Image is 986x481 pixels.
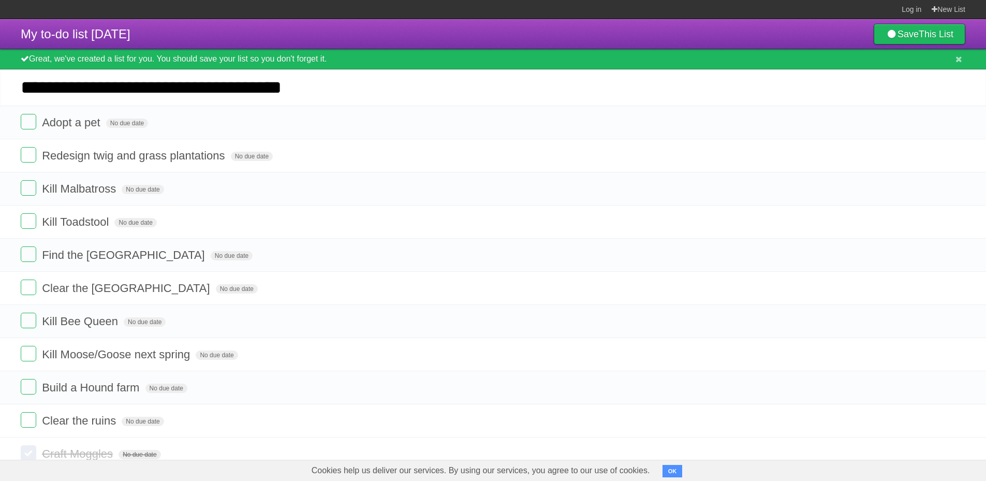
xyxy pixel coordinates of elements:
[42,348,193,361] span: Kill Moose/Goose next spring
[231,152,273,161] span: No due date
[21,180,36,196] label: Done
[42,116,103,129] span: Adopt a pet
[21,114,36,129] label: Done
[211,251,253,260] span: No due date
[42,414,119,427] span: Clear the ruins
[301,460,660,481] span: Cookies help us deliver our services. By using our services, you agree to our use of cookies.
[145,384,187,393] span: No due date
[42,315,121,328] span: Kill Bee Queen
[21,412,36,428] label: Done
[21,280,36,295] label: Done
[21,346,36,361] label: Done
[42,282,212,295] span: Clear the [GEOGRAPHIC_DATA]
[874,24,965,45] a: SaveThis List
[42,249,208,261] span: Find the [GEOGRAPHIC_DATA]
[196,351,238,360] span: No due date
[124,317,166,327] span: No due date
[919,29,953,39] b: This List
[42,215,111,228] span: Kill Toadstool
[119,450,160,459] span: No due date
[21,246,36,262] label: Done
[21,213,36,229] label: Done
[21,379,36,395] label: Done
[21,445,36,461] label: Done
[122,185,164,194] span: No due date
[21,313,36,328] label: Done
[122,417,164,426] span: No due date
[106,119,148,128] span: No due date
[663,465,683,477] button: OK
[42,447,115,460] span: Craft Moggles
[21,27,130,41] span: My to-do list [DATE]
[42,182,119,195] span: Kill Malbatross
[216,284,258,294] span: No due date
[21,147,36,163] label: Done
[114,218,156,227] span: No due date
[42,149,227,162] span: Redesign twig and grass plantations
[42,381,142,394] span: Build a Hound farm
